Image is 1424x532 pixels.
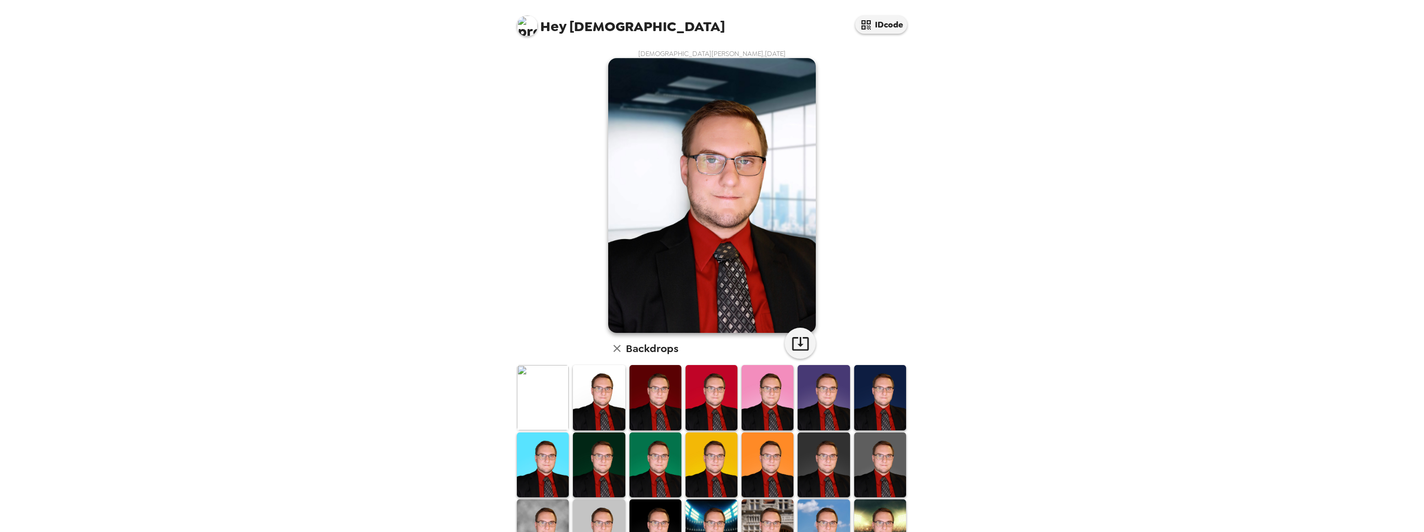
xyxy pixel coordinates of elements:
[608,58,816,333] img: user
[517,16,538,36] img: profile pic
[626,340,678,357] h6: Backdrops
[517,365,569,430] img: Original
[540,17,566,36] span: Hey
[855,16,907,34] button: IDcode
[638,49,786,58] span: [DEMOGRAPHIC_DATA][PERSON_NAME] , [DATE]
[517,10,725,34] span: [DEMOGRAPHIC_DATA]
